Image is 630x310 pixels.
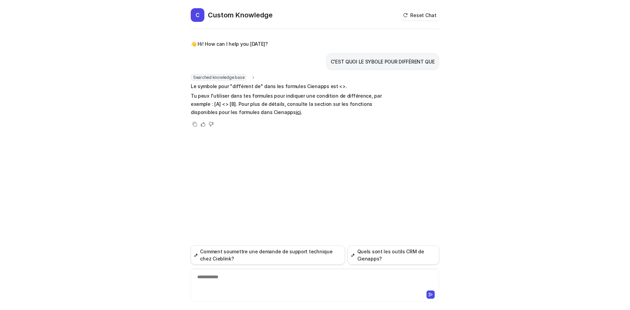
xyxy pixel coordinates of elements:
[191,245,345,265] button: Comment soumettre une demande de support technique chez Cieblink?
[348,245,439,265] button: Quels sont les outils CRM de Cienapps?
[191,82,390,90] p: Le symbole pour "différent de" dans les formules Cienapps est <>.
[208,10,273,20] h2: Custom Knowledge
[191,92,390,116] p: Tu peux l'utiliser dans tes formules pour indiquer une condition de différence, par exemple : [A]...
[331,58,435,66] p: C'EST QUOI LE SYBOLE POUR DIFFÉRENT QUE
[296,109,301,115] a: ici
[191,8,204,22] span: C
[191,40,268,48] p: 👋 Hi! How can I help you [DATE]?
[401,10,439,20] button: Reset Chat
[191,74,247,81] span: Searched knowledge base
